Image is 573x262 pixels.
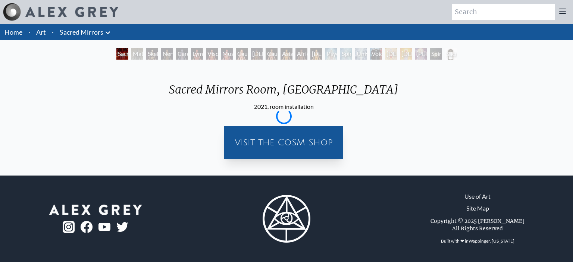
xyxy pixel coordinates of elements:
[370,48,382,60] div: Void Clear Light
[131,48,143,60] div: Material World
[400,48,412,60] div: [DEMOGRAPHIC_DATA]
[163,83,404,102] div: Sacred Mirrors Room, [GEOGRAPHIC_DATA]
[466,204,489,213] a: Site Map
[415,48,427,60] div: [PERSON_NAME]
[325,48,337,60] div: Psychic Energy System
[355,48,367,60] div: Universal Mind Lattice
[36,27,46,37] a: Art
[4,28,22,36] a: Home
[206,48,218,60] div: Viscera
[98,223,110,231] img: youtube-logo.png
[251,48,263,60] div: [DEMOGRAPHIC_DATA] Woman
[452,225,503,232] div: All Rights Reserved
[310,48,322,60] div: [DEMOGRAPHIC_DATA] Woman
[60,27,103,37] a: Sacred Mirrors
[146,48,158,60] div: Skeletal System
[445,48,457,60] div: Sacred Mirrors Frame
[116,48,128,60] div: Sacred Mirrors Room, [GEOGRAPHIC_DATA]
[161,48,173,60] div: Nervous System
[163,102,404,111] div: 2021, room installation
[49,24,57,40] li: ·
[266,48,278,60] div: Caucasian Man
[430,48,442,60] div: Spiritual World
[176,48,188,60] div: Cardiovascular System
[191,48,203,60] div: Lymphatic System
[116,222,128,232] img: twitter-logo.png
[25,24,33,40] li: ·
[229,130,339,154] a: Visit the CoSM Shop
[469,238,514,244] a: Wappinger, [US_STATE]
[452,4,555,20] input: Search
[438,235,517,247] div: Built with ❤ in
[464,192,491,201] a: Use of Art
[340,48,352,60] div: Spiritual Energy System
[63,221,75,233] img: ig-logo.png
[430,217,525,225] div: Copyright © 2025 [PERSON_NAME]
[221,48,233,60] div: Muscle System
[385,48,397,60] div: [DEMOGRAPHIC_DATA]
[295,48,307,60] div: African Man
[281,48,292,60] div: Asian Man
[81,221,93,233] img: fb-logo.png
[236,48,248,60] div: Caucasian Woman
